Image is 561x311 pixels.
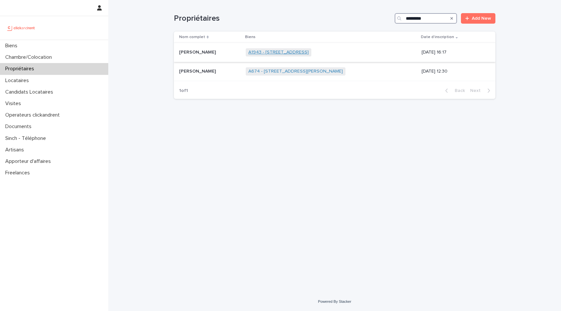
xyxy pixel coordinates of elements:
[3,54,57,60] p: Chambre/Colocation
[468,88,495,94] button: Next
[318,300,351,303] a: Powered By Stacker
[245,33,256,41] p: Biens
[440,88,468,94] button: Back
[179,67,217,74] p: [PERSON_NAME]
[3,78,34,84] p: Locataires
[451,88,465,93] span: Back
[472,16,491,21] span: Add New
[3,100,26,107] p: Visites
[3,147,29,153] p: Artisans
[3,66,39,72] p: Propriétaires
[5,21,37,34] img: UCB0brd3T0yccxBKYDjQ
[470,88,485,93] span: Next
[174,62,495,81] tr: [PERSON_NAME][PERSON_NAME] A674 - [STREET_ADDRESS][PERSON_NAME] [DATE] 12:30
[3,170,35,176] p: Freelances
[248,50,309,55] a: A1943 - [STREET_ADDRESS]
[179,48,217,55] p: [PERSON_NAME]
[422,50,485,55] p: [DATE] 16:17
[174,14,392,23] h1: Propriétaires
[395,13,457,24] input: Search
[3,89,58,95] p: Candidats Locataires
[3,43,23,49] p: Biens
[179,33,205,41] p: Nom complet
[3,158,56,165] p: Apporteur d'affaires
[461,13,495,24] a: Add New
[3,112,65,118] p: Operateurs clickandrent
[3,123,37,130] p: Documents
[248,69,343,74] a: A674 - [STREET_ADDRESS][PERSON_NAME]
[422,69,485,74] p: [DATE] 12:30
[421,33,454,41] p: Date d'inscription
[174,43,495,62] tr: [PERSON_NAME][PERSON_NAME] A1943 - [STREET_ADDRESS] [DATE] 16:17
[174,83,193,99] p: 1 of 1
[3,135,51,142] p: Sinch - Téléphone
